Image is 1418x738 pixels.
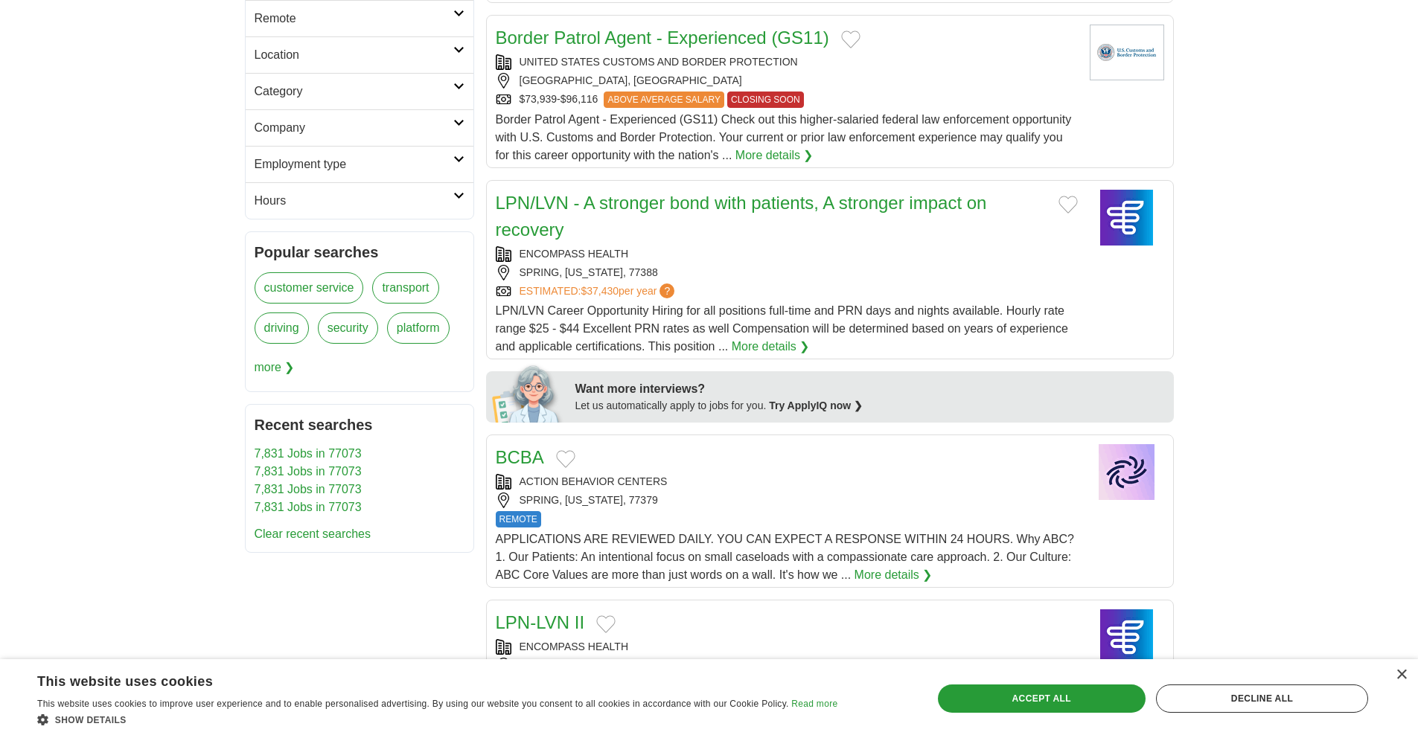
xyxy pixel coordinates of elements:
div: Close [1396,670,1407,681]
a: ESTIMATED:$37,430per year? [520,283,678,299]
a: 7,831 Jobs in 77073 [255,447,362,460]
a: platform [387,312,450,344]
div: $73,939-$96,116 [496,92,1078,108]
span: ABOVE AVERAGE SALARY [604,92,724,108]
span: $37,430 [581,285,619,297]
h2: Category [255,83,453,100]
div: Accept all [938,684,1146,713]
a: Border Patrol Agent - Experienced (GS11) [496,28,829,48]
h2: Employment type [255,155,453,173]
a: Try ApplyIQ now ❯ [769,400,863,411]
a: Company [246,109,473,146]
a: BCBA [496,447,544,467]
a: ACTION BEHAVIOR CENTERS [520,475,668,487]
a: Read more, opens a new window [791,699,837,709]
div: SPRING, [US_STATE], 77379 [496,492,1078,508]
a: 7,831 Jobs in 77073 [255,465,362,478]
h2: Location [255,46,453,64]
div: Want more interviews? [575,380,1165,398]
h2: Popular searches [255,241,464,263]
a: customer service [255,272,364,304]
span: REMOTE [496,511,541,527]
img: Encompass Health logo [1090,609,1164,665]
a: LPN-LVN II [496,612,585,632]
div: SPRING, [US_STATE], 77373 [496,658,1078,673]
span: Border Patrol Agent - Experienced (GS11) Check out this higher-salaried federal law enforcement o... [496,113,1072,161]
span: more ❯ [255,353,295,382]
div: Decline all [1156,684,1368,713]
span: APPLICATIONS ARE REVIEWED DAILY. YOU CAN EXPECT A RESPONSE WITHIN 24 HOURS. Why ABC? 1. Our Patie... [496,533,1074,581]
h2: Hours [255,192,453,210]
div: [GEOGRAPHIC_DATA], [GEOGRAPHIC_DATA] [496,73,1078,89]
a: 7,831 Jobs in 77073 [255,501,362,513]
a: Employment type [246,146,473,182]
img: U.S. Customs and Border Protection logo [1090,25,1164,80]
h2: Recent searches [255,414,464,436]
h2: Company [255,119,453,137]
span: This website uses cookies to improve user experience and to enable personalised advertising. By u... [37,699,789,709]
button: Add to favorite jobs [841,31,860,48]
a: ENCOMPASS HEALTH [520,641,629,652]
a: driving [255,312,309,344]
a: LPN/LVN - A stronger bond with patients, A stronger impact on recovery [496,193,987,240]
a: Hours [246,182,473,219]
a: UNITED STATES CUSTOMS AND BORDER PROTECTION [520,56,798,68]
a: security [318,312,378,344]
a: ENCOMPASS HEALTH [520,248,629,260]
button: Add to favorite jobs [556,450,575,468]
h2: Remote [255,10,453,28]
a: More details ❯ [735,147,814,164]
a: 7,831 Jobs in 77073 [255,483,362,495]
a: Clear recent searches [255,527,371,540]
span: ? [660,283,674,298]
a: transport [372,272,438,304]
a: More details ❯ [855,566,933,584]
img: Encompass Health logo [1090,190,1164,246]
span: CLOSING SOON [727,92,804,108]
img: Action Behavior Centers logo [1090,444,1164,500]
img: apply-iq-scientist.png [492,363,564,423]
a: More details ❯ [732,338,810,356]
button: Add to favorite jobs [1058,196,1078,214]
a: Category [246,73,473,109]
div: Let us automatically apply to jobs for you. [575,398,1165,414]
span: Show details [55,715,127,725]
span: LPN/LVN Career Opportunity Hiring for all positions full-time and PRN days and nights available. ... [496,304,1068,353]
a: Location [246,36,473,73]
div: Show details [37,712,837,727]
button: Add to favorite jobs [596,615,616,633]
div: This website uses cookies [37,668,800,690]
div: SPRING, [US_STATE], 77388 [496,265,1078,280]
